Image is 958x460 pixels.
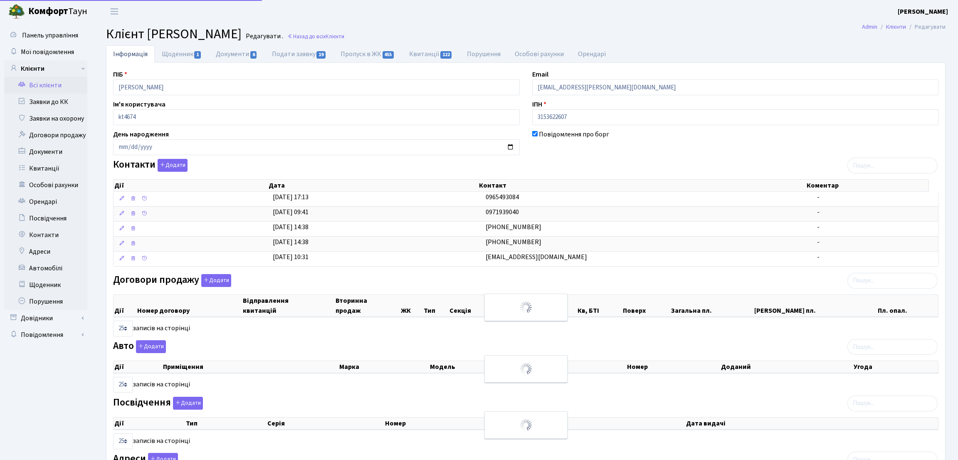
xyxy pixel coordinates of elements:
[113,321,133,336] select: записів на сторінці
[209,45,264,63] a: Документи
[817,193,820,202] span: -
[4,260,87,277] a: Автомобілі
[113,340,166,353] label: Авто
[4,293,87,310] a: Порушення
[158,159,188,172] button: Контакти
[136,295,242,317] th: Номер договору
[250,51,257,59] span: 6
[429,361,543,373] th: Модель
[817,252,820,262] span: -
[173,397,203,410] button: Посвідчення
[522,418,685,429] th: Видано
[670,295,753,317] th: Загальна пл.
[113,397,203,410] label: Посвідчення
[104,5,125,18] button: Переключити навігацію
[898,7,948,16] b: [PERSON_NAME]
[338,361,429,373] th: Марка
[4,243,87,260] a: Адреси
[519,301,533,314] img: Обробка...
[685,418,938,429] th: Дата видачі
[114,295,136,317] th: Дії
[113,433,133,449] select: записів на сторінці
[4,177,87,193] a: Особові рахунки
[886,22,906,31] a: Клієнти
[335,295,400,317] th: Вторинна продаж
[4,227,87,243] a: Контакти
[4,94,87,110] a: Заявки до КК
[4,110,87,127] a: Заявки на охорону
[4,277,87,293] a: Щоденник
[486,208,519,217] span: 0971939040
[4,210,87,227] a: Посвідчення
[273,237,309,247] span: [DATE] 14:38
[333,45,402,63] a: Пропуск в ЖК
[134,339,166,354] a: Додати
[817,237,820,247] span: -
[113,159,188,172] label: Контакти
[4,143,87,160] a: Документи
[849,18,958,36] nav: breadcrumb
[114,361,162,373] th: Дії
[113,69,127,79] label: ПІБ
[136,340,166,353] button: Авто
[486,237,541,247] span: [PHONE_NUMBER]
[267,418,384,429] th: Серія
[113,99,165,109] label: Ім'я користувача
[244,32,283,40] small: Редагувати .
[4,160,87,177] a: Квитанції
[847,273,938,289] input: Пошук...
[847,339,938,355] input: Пошук...
[486,252,587,262] span: [EMAIL_ADDRESS][DOMAIN_NAME]
[817,208,820,217] span: -
[28,5,68,18] b: Комфорт
[542,361,626,373] th: Колір
[113,377,133,393] select: записів на сторінці
[626,361,720,373] th: Номер
[326,32,344,40] span: Клієнти
[4,60,87,77] a: Клієнти
[753,295,877,317] th: [PERSON_NAME] пл.
[4,27,87,44] a: Панель управління
[265,45,333,63] a: Подати заявку
[571,45,613,63] a: Орендарі
[486,223,541,232] span: [PHONE_NUMBER]
[906,22,946,32] li: Редагувати
[106,25,242,44] span: Клієнт [PERSON_NAME]
[113,129,169,139] label: День народження
[273,208,309,217] span: [DATE] 09:41
[806,180,928,191] th: Коментар
[519,418,533,432] img: Обробка...
[21,47,74,57] span: Мої повідомлення
[508,45,571,63] a: Особові рахунки
[622,295,670,317] th: Поверх
[539,129,609,139] label: Повідомлення про борг
[532,99,546,109] label: ІПН
[519,362,533,376] img: Обробка...
[478,180,806,191] th: Контакт
[273,252,309,262] span: [DATE] 10:31
[8,3,25,20] img: logo.png
[114,418,185,429] th: Дії
[4,193,87,210] a: Орендарі
[185,418,267,429] th: Тип
[113,377,190,393] label: записів на сторінці
[486,193,519,202] span: 0965493084
[156,158,188,172] a: Додати
[449,295,494,317] th: Секція
[162,361,338,373] th: Приміщення
[28,5,87,19] span: Таун
[440,51,452,59] span: 122
[862,22,877,31] a: Admin
[423,295,449,317] th: Тип
[400,295,423,317] th: ЖК
[114,180,268,191] th: Дії
[460,45,508,63] a: Порушення
[4,127,87,143] a: Договори продажу
[720,361,853,373] th: Доданий
[171,395,203,410] a: Додати
[877,295,938,317] th: Пл. опал.
[22,31,78,40] span: Панель управління
[898,7,948,17] a: [PERSON_NAME]
[287,32,344,40] a: Назад до всіхКлієнти
[194,51,201,59] span: 1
